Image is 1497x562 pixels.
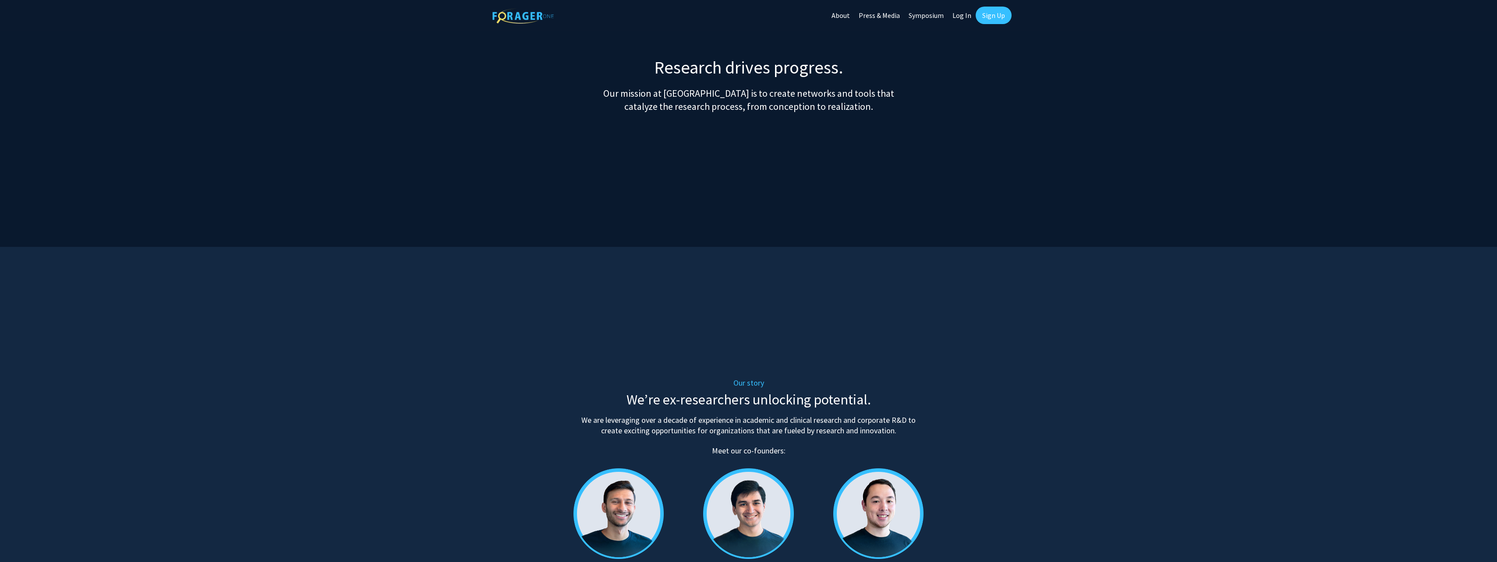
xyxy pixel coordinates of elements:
a: Sign Up [976,7,1012,24]
img: ForagerOne Logo [492,8,554,24]
h5: We are leveraging over a decade of experience in academic and clinical research and corporate R&D... [573,415,924,436]
iframe: Chat [7,523,37,555]
h4: Meet our co-founders: [573,439,924,456]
